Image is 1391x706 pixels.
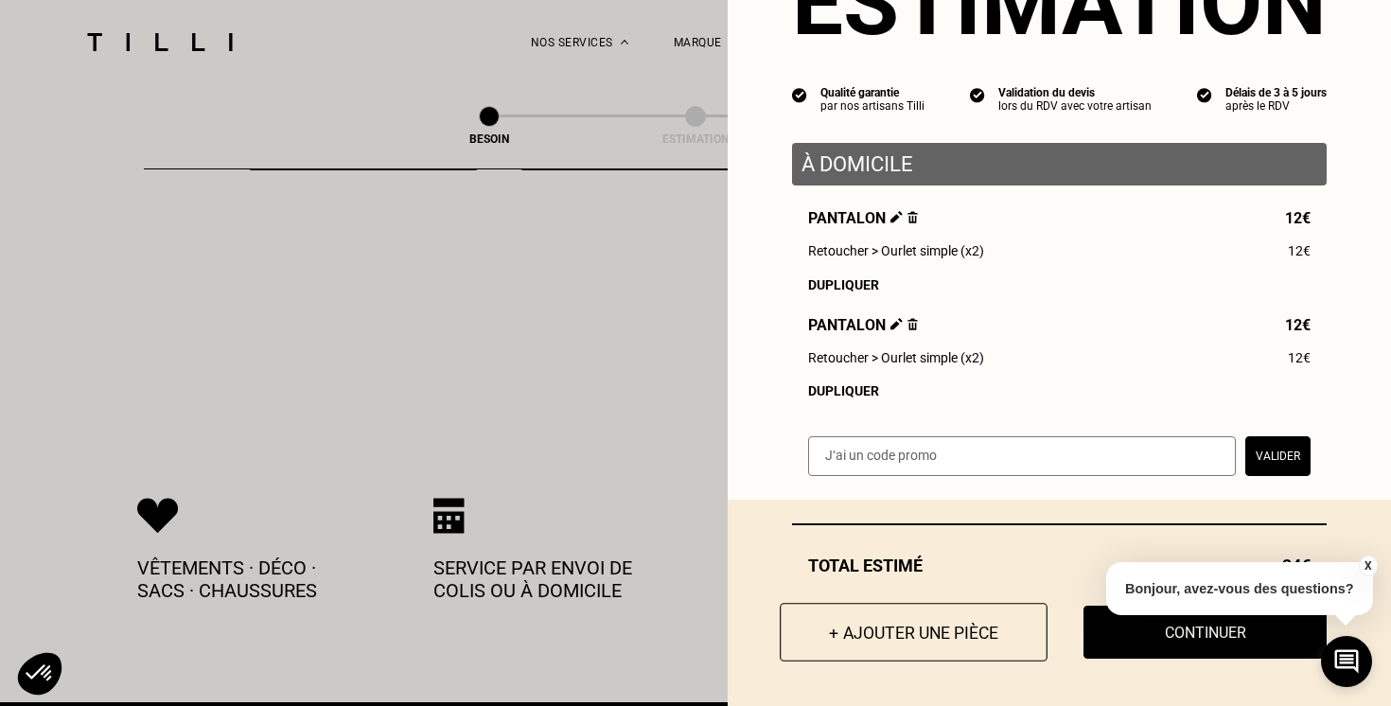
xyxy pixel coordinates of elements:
span: 12€ [1288,243,1311,258]
img: icon list info [792,86,807,103]
span: Retoucher > Ourlet simple (x2) [808,350,984,365]
img: Supprimer [907,211,918,223]
div: Dupliquer [808,277,1311,292]
div: par nos artisans Tilli [820,99,924,113]
div: Validation du devis [998,86,1152,99]
p: À domicile [801,152,1317,176]
img: icon list info [1197,86,1212,103]
span: 12€ [1285,209,1311,227]
span: Pantalon [808,209,918,227]
button: Valider [1245,436,1311,476]
div: après le RDV [1225,99,1327,113]
div: Total estimé [792,556,1327,575]
span: 12€ [1288,350,1311,365]
span: 12€ [1285,316,1311,334]
div: Qualité garantie [820,86,924,99]
div: Délais de 3 à 5 jours [1225,86,1327,99]
p: Bonjour, avez-vous des questions? [1106,562,1373,615]
img: Éditer [890,211,903,223]
img: icon list info [970,86,985,103]
span: Retoucher > Ourlet simple (x2) [808,243,984,258]
div: lors du RDV avec votre artisan [998,99,1152,113]
img: Éditer [890,318,903,330]
button: + Ajouter une pièce [780,603,1048,662]
div: Dupliquer [808,383,1311,398]
input: J‘ai un code promo [808,436,1236,476]
button: Continuer [1083,606,1327,659]
button: X [1358,556,1377,576]
span: Pantalon [808,316,918,334]
img: Supprimer [907,318,918,330]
